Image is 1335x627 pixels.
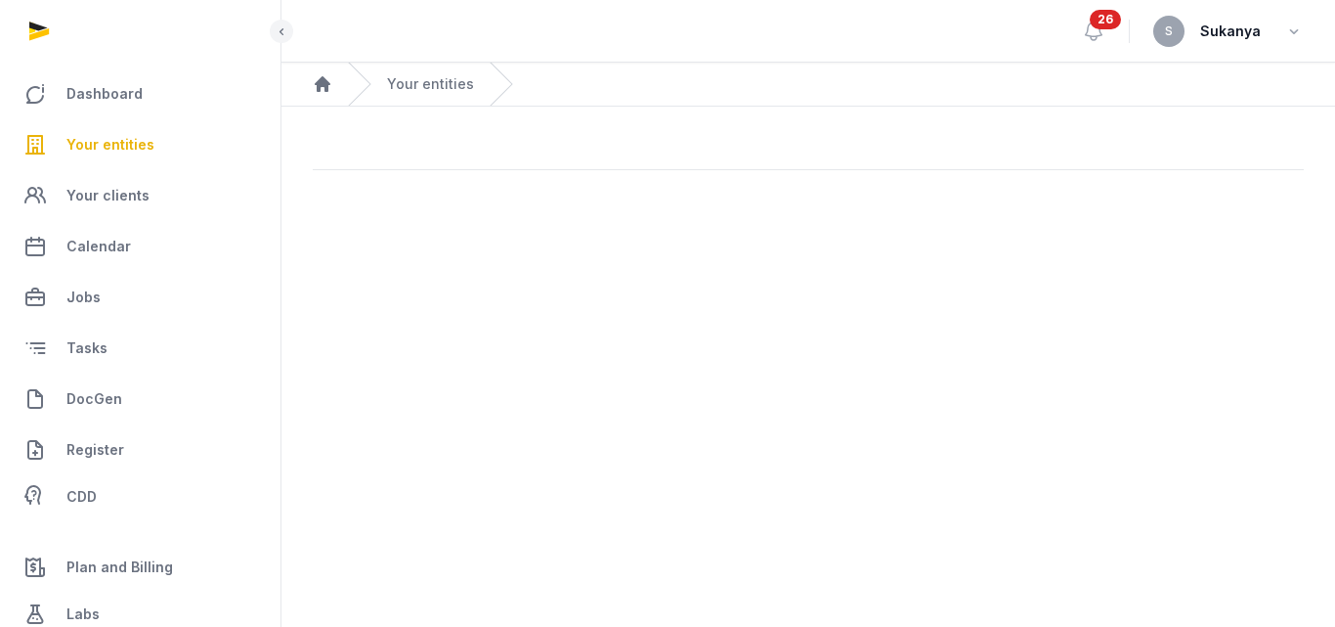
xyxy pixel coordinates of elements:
span: Labs [66,603,100,626]
span: Jobs [66,286,101,309]
a: Your entities [16,121,265,168]
a: Calendar [16,223,265,270]
button: S [1153,16,1184,47]
a: Your clients [16,172,265,219]
span: DocGen [66,387,122,411]
span: CDD [66,485,97,509]
span: Sukanya [1200,20,1261,43]
span: Register [66,438,124,462]
span: Tasks [66,336,108,360]
span: Dashboard [66,82,143,106]
span: Your entities [66,133,154,157]
span: 26 [1090,10,1121,29]
a: Tasks [16,325,265,372]
a: Plan and Billing [16,544,265,591]
nav: Breadcrumb [281,63,1335,107]
a: Your entities [387,74,474,94]
a: Register [16,426,265,473]
a: DocGen [16,376,265,423]
span: Your clients [66,184,150,207]
a: CDD [16,477,265,516]
span: S [1165,25,1173,37]
span: Calendar [66,235,131,258]
span: Plan and Billing [66,556,173,579]
a: Jobs [16,274,265,321]
a: Dashboard [16,70,265,117]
